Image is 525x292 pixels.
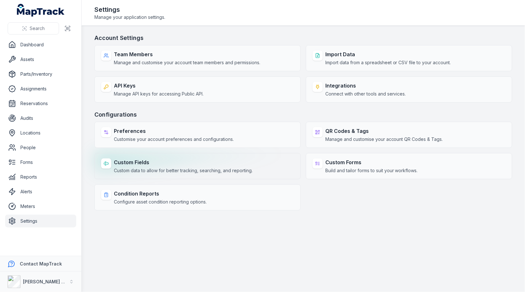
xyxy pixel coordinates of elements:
[5,215,76,227] a: Settings
[94,110,512,119] h3: Configurations
[94,14,165,20] span: Manage your application settings.
[306,45,512,71] a: Import DataImport data from a spreadsheet or CSV file to your account.
[306,122,512,148] a: QR Codes & TagsManage and customise your account QR Codes & Tags.
[94,45,301,71] a: Team MembersManage and customise your account team members and permissions.
[114,59,260,66] span: Manage and customise your account team members and permissions.
[325,82,406,89] strong: Integrations
[20,261,62,266] strong: Contact MapTrack
[5,38,76,51] a: Dashboard
[94,122,301,148] a: PreferencesCustomise your account preferences and configurations.
[94,153,301,179] a: Custom FieldsCustom data to allow for better tracking, searching, and reporting.
[114,158,253,166] strong: Custom Fields
[5,141,76,154] a: People
[114,82,203,89] strong: API Keys
[94,76,301,103] a: API KeysManage API keys for accessing Public API.
[5,97,76,110] a: Reservations
[5,171,76,183] a: Reports
[30,25,45,32] span: Search
[5,127,76,139] a: Locations
[325,91,406,97] span: Connect with other tools and services.
[5,200,76,213] a: Meters
[114,167,253,174] span: Custom data to allow for better tracking, searching, and reporting.
[5,53,76,66] a: Assets
[5,185,76,198] a: Alerts
[114,190,207,197] strong: Condition Reports
[5,68,76,81] a: Parts/Inventory
[5,82,76,95] a: Assignments
[114,136,234,142] span: Customise your account preferences and configurations.
[5,112,76,125] a: Audits
[114,199,207,205] span: Configure asset condition reporting options.
[8,22,59,35] button: Search
[114,50,260,58] strong: Team Members
[114,127,234,135] strong: Preferences
[325,59,451,66] span: Import data from a spreadsheet or CSV file to your account.
[94,184,301,211] a: Condition ReportsConfigure asset condition reporting options.
[325,167,418,174] span: Build and tailor forms to suit your workflows.
[306,76,512,103] a: IntegrationsConnect with other tools and services.
[114,91,203,97] span: Manage API keys for accessing Public API.
[23,279,105,284] strong: [PERSON_NAME] Asset Maintenance
[94,5,165,14] h2: Settings
[325,136,443,142] span: Manage and customise your account QR Codes & Tags.
[325,50,451,58] strong: Import Data
[325,127,443,135] strong: QR Codes & Tags
[325,158,418,166] strong: Custom Forms
[94,34,512,42] h3: Account Settings
[5,156,76,169] a: Forms
[306,153,512,179] a: Custom FormsBuild and tailor forms to suit your workflows.
[17,4,65,17] a: MapTrack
